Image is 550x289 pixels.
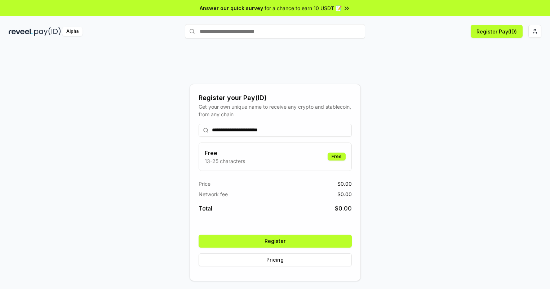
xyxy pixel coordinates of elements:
[335,204,352,213] span: $ 0.00
[471,25,523,38] button: Register Pay(ID)
[199,253,352,266] button: Pricing
[62,27,83,36] div: Alpha
[337,180,352,188] span: $ 0.00
[199,103,352,118] div: Get your own unique name to receive any crypto and stablecoin, from any chain
[199,235,352,248] button: Register
[9,27,33,36] img: reveel_dark
[205,157,245,165] p: 13-25 characters
[265,4,342,12] span: for a chance to earn 10 USDT 📝
[337,190,352,198] span: $ 0.00
[199,93,352,103] div: Register your Pay(ID)
[199,190,228,198] span: Network fee
[34,27,61,36] img: pay_id
[205,149,245,157] h3: Free
[199,180,210,188] span: Price
[328,153,346,161] div: Free
[199,204,212,213] span: Total
[200,4,263,12] span: Answer our quick survey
